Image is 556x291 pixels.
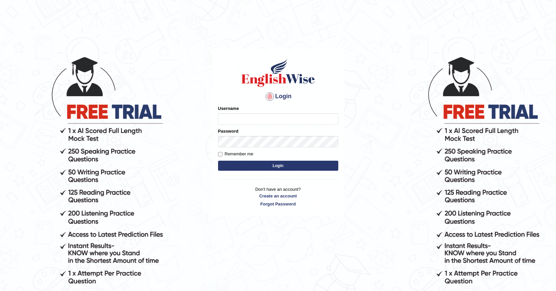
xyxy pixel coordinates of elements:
label: Password [218,128,238,134]
a: Create an account [218,193,338,199]
button: Login [218,161,338,171]
img: Logo of English Wise sign in for intelligent practice with AI [240,58,316,88]
a: Forgot Password [218,201,338,207]
label: Username [218,105,239,112]
label: Remember me [218,151,253,157]
p: Don't have an account? [218,186,338,207]
input: Remember me [218,152,222,156]
h4: Login [218,91,338,102]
